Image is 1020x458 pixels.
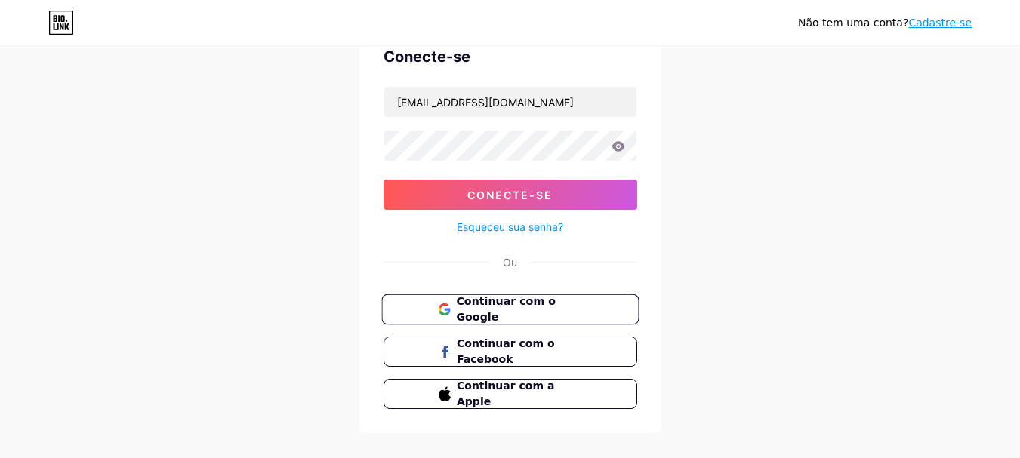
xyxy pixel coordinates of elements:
button: Continuar com o Facebook [384,337,637,367]
font: Não tem uma conta? [798,17,908,29]
font: Conecte-se [467,189,553,201]
font: Esqueceu sua senha? [457,220,563,233]
a: Cadastre-se [908,17,972,29]
font: Conecte-se [384,48,470,66]
button: Continuar com a Apple [384,379,637,409]
a: Continuar com o Google [384,294,637,324]
font: Ou [503,256,517,269]
button: Conecte-se [384,180,637,210]
font: Continuar com o Google [456,295,555,324]
a: Esqueceu sua senha? [457,219,563,235]
input: Nome de usuário [384,87,636,117]
font: Continuar com o Facebook [457,337,555,365]
button: Continuar com o Google [381,294,639,325]
font: Continuar com a Apple [457,380,554,407]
